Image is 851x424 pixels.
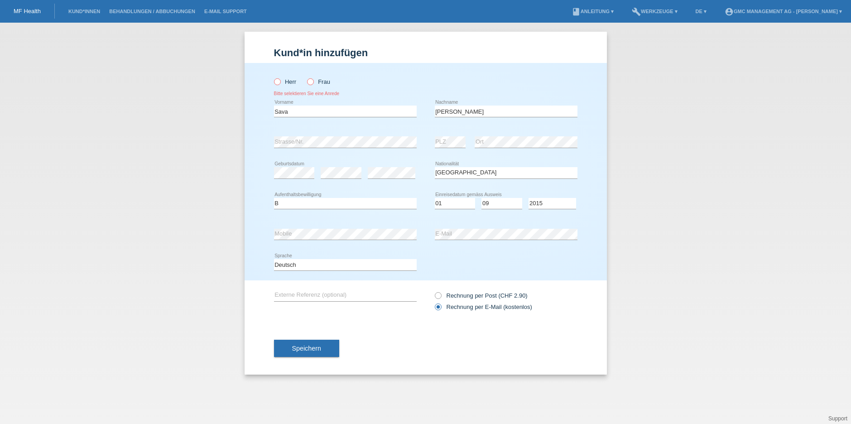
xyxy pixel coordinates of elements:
i: book [572,7,581,16]
i: account_circle [725,7,734,16]
a: Kund*innen [64,9,105,14]
input: Herr [274,78,280,84]
a: Behandlungen / Abbuchungen [105,9,200,14]
label: Frau [307,78,330,85]
label: Herr [274,78,297,85]
div: Bitte selektieren Sie eine Anrede [274,91,417,96]
i: build [632,7,641,16]
a: account_circleGMC Management AG - [PERSON_NAME] ▾ [720,9,846,14]
label: Rechnung per Post (CHF 2.90) [435,292,528,299]
a: buildWerkzeuge ▾ [627,9,682,14]
input: Rechnung per Post (CHF 2.90) [435,292,441,304]
input: Rechnung per E-Mail (kostenlos) [435,304,441,315]
a: MF Health [14,8,41,14]
a: E-Mail Support [200,9,251,14]
h1: Kund*in hinzufügen [274,47,577,58]
a: bookAnleitung ▾ [567,9,618,14]
a: Support [828,415,847,422]
span: Speichern [292,345,321,352]
a: DE ▾ [691,9,711,14]
label: Rechnung per E-Mail (kostenlos) [435,304,532,310]
button: Speichern [274,340,339,357]
input: Frau [307,78,313,84]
